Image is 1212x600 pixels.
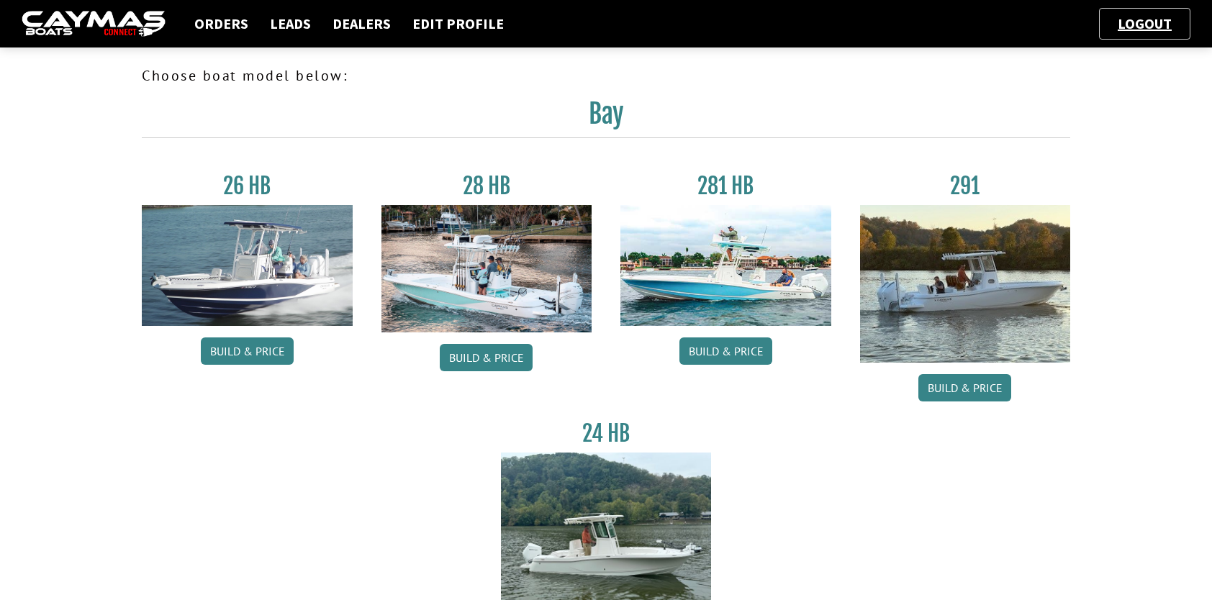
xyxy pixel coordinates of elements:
a: Edit Profile [405,14,511,33]
img: 291_Thumbnail.jpg [860,205,1071,363]
h2: Bay [142,98,1070,138]
a: Orders [187,14,255,33]
a: Build & Price [440,344,533,371]
a: Build & Price [201,337,294,365]
img: 28-hb-twin.jpg [620,205,831,326]
img: 28_hb_thumbnail_for_caymas_connect.jpg [381,205,592,332]
h3: 24 HB [501,420,712,447]
img: 26_new_photo_resized.jpg [142,205,353,326]
p: Choose boat model below: [142,65,1070,86]
a: Build & Price [679,337,772,365]
a: Leads [263,14,318,33]
a: Build & Price [918,374,1011,401]
h3: 28 HB [381,173,592,199]
a: Dealers [325,14,398,33]
h3: 281 HB [620,173,831,199]
img: caymas-dealer-connect-2ed40d3bc7270c1d8d7ffb4b79bf05adc795679939227970def78ec6f6c03838.gif [22,11,166,37]
a: Logout [1111,14,1179,32]
h3: 291 [860,173,1071,199]
h3: 26 HB [142,173,353,199]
